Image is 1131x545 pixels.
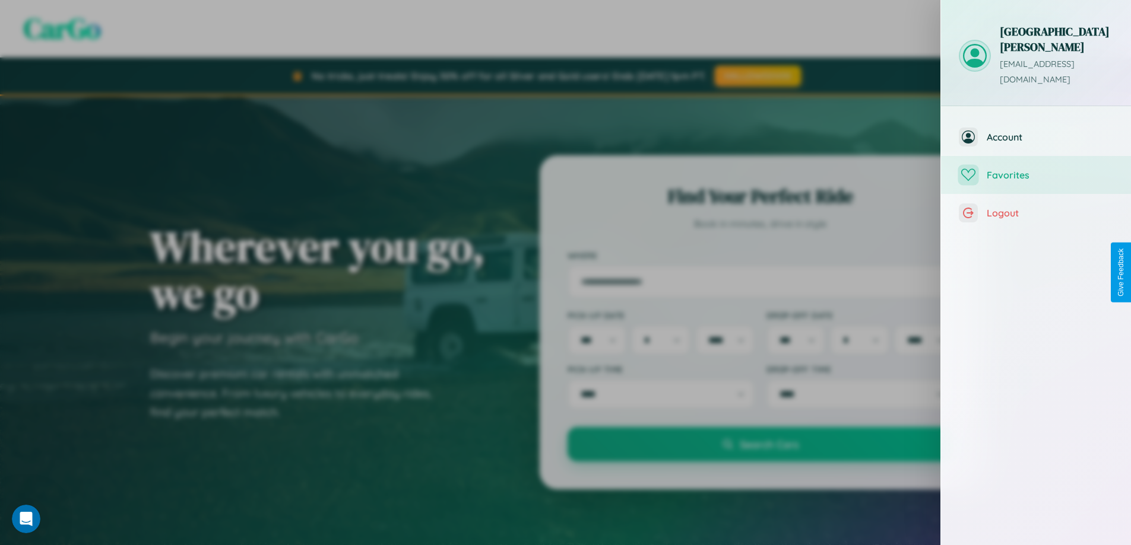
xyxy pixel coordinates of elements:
[1117,248,1125,297] div: Give Feedback
[12,505,40,533] iframe: Intercom live chat
[941,118,1131,156] button: Account
[1000,24,1113,55] h3: [GEOGRAPHIC_DATA] [PERSON_NAME]
[987,207,1113,219] span: Logout
[1000,57,1113,88] p: [EMAIL_ADDRESS][DOMAIN_NAME]
[987,169,1113,181] span: Favorites
[987,131,1113,143] span: Account
[941,156,1131,194] button: Favorites
[941,194,1131,232] button: Logout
